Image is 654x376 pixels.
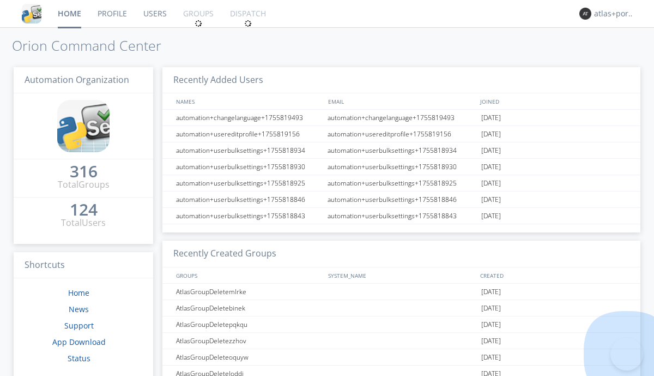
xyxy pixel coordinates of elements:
[325,126,479,142] div: automation+usereditprofile+1755819156
[477,267,630,283] div: CREATED
[173,93,323,109] div: NAMES
[173,142,324,158] div: automation+userbulksettings+1755818934
[162,159,640,175] a: automation+userbulksettings+1755818930automation+userbulksettings+1755818930[DATE]
[325,175,479,191] div: automation+userbulksettings+1755818925
[162,333,640,349] a: AtlasGroupDeletezzhov[DATE]
[325,159,479,175] div: automation+userbulksettings+1755818930
[68,288,89,298] a: Home
[481,208,501,224] span: [DATE]
[481,175,501,192] span: [DATE]
[325,110,479,126] div: automation+changelanguage+1755819493
[70,204,98,217] a: 124
[64,320,94,331] a: Support
[173,349,324,365] div: AtlasGroupDeleteoquyw
[173,267,323,283] div: GROUPS
[481,142,501,159] span: [DATE]
[481,110,501,126] span: [DATE]
[173,159,324,175] div: automation+userbulksettings+1755818930
[70,166,98,178] a: 316
[173,192,324,207] div: automation+userbulksettings+1755818846
[579,8,591,20] img: 373638.png
[61,217,106,229] div: Total Users
[195,20,202,27] img: spin.svg
[162,241,640,267] h3: Recently Created Groups
[162,284,640,300] a: AtlasGroupDeletemlrke[DATE]
[481,349,501,366] span: [DATE]
[173,126,324,142] div: automation+usereditprofile+1755819156
[594,8,635,19] div: atlas+portuguese0001
[162,67,640,94] h3: Recently Added Users
[481,159,501,175] span: [DATE]
[58,178,110,191] div: Total Groups
[173,175,324,191] div: automation+userbulksettings+1755818925
[70,204,98,215] div: 124
[481,300,501,317] span: [DATE]
[14,252,153,279] h3: Shortcuts
[57,100,110,152] img: cddb5a64eb264b2086981ab96f4c1ba7
[325,192,479,207] div: automation+userbulksettings+1755818846
[70,166,98,177] div: 316
[481,284,501,300] span: [DATE]
[25,74,129,86] span: Automation Organization
[481,317,501,333] span: [DATE]
[610,338,643,371] iframe: Toggle Customer Support
[162,175,640,192] a: automation+userbulksettings+1755818925automation+userbulksettings+1755818925[DATE]
[162,349,640,366] a: AtlasGroupDeleteoquyw[DATE]
[22,4,41,23] img: cddb5a64eb264b2086981ab96f4c1ba7
[173,208,324,224] div: automation+userbulksettings+1755818843
[69,304,89,314] a: News
[173,333,324,349] div: AtlasGroupDeletezzhov
[325,208,479,224] div: automation+userbulksettings+1755818843
[481,126,501,142] span: [DATE]
[325,267,477,283] div: SYSTEM_NAME
[162,208,640,224] a: automation+userbulksettings+1755818843automation+userbulksettings+1755818843[DATE]
[162,126,640,142] a: automation+usereditprofile+1755819156automation+usereditprofile+1755819156[DATE]
[162,192,640,208] a: automation+userbulksettings+1755818846automation+userbulksettings+1755818846[DATE]
[162,317,640,333] a: AtlasGroupDeletepqkqu[DATE]
[477,93,630,109] div: JOINED
[173,300,324,316] div: AtlasGroupDeletebinek
[325,142,479,158] div: automation+userbulksettings+1755818934
[162,110,640,126] a: automation+changelanguage+1755819493automation+changelanguage+1755819493[DATE]
[325,93,477,109] div: EMAIL
[162,300,640,317] a: AtlasGroupDeletebinek[DATE]
[68,353,90,363] a: Status
[244,20,252,27] img: spin.svg
[173,284,324,300] div: AtlasGroupDeletemlrke
[481,333,501,349] span: [DATE]
[173,110,324,126] div: automation+changelanguage+1755819493
[162,142,640,159] a: automation+userbulksettings+1755818934automation+userbulksettings+1755818934[DATE]
[481,192,501,208] span: [DATE]
[52,337,106,347] a: App Download
[173,317,324,332] div: AtlasGroupDeletepqkqu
